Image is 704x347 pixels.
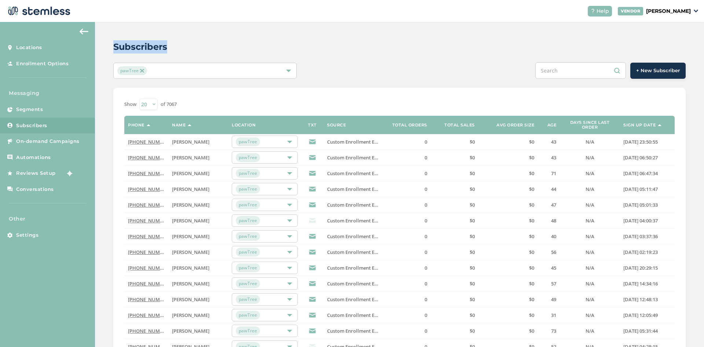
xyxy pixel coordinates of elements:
span: [PERSON_NAME] [172,265,209,271]
label: 2025-08-27 06:47:34 [623,170,671,177]
span: 0 [425,170,427,177]
span: $0 [529,312,534,318]
span: + New Subscriber [636,67,680,74]
label: 73 [542,328,556,334]
label: $0 [434,265,475,271]
span: $0 [470,170,475,177]
span: [DATE] 12:48:13 [623,296,658,303]
label: 47 [542,202,556,208]
h2: Subscribers [113,40,167,53]
span: $0 [529,280,534,287]
a: [PHONE_NUMBER] [128,233,170,240]
label: $0 [482,202,535,208]
span: $0 [470,312,475,318]
span: pawTree [236,216,260,225]
span: 31 [551,312,556,318]
span: pawTree [236,169,260,178]
label: Custom Enrollment Endpoint [327,265,379,271]
span: 0 [425,328,427,334]
label: 2025-08-26 12:48:13 [623,296,671,303]
a: [PHONE_NUMBER] [128,154,170,161]
p: [PERSON_NAME] [646,7,691,15]
label: $0 [434,249,475,255]
label: 0 [387,170,427,177]
a: [PHONE_NUMBER] [128,217,170,224]
label: N/A [564,139,616,145]
span: 49 [551,296,556,303]
span: $0 [470,202,475,208]
span: 0 [425,249,427,255]
span: Custom Enrollment Endpoint [327,296,392,303]
label: Juanita Reddish [172,202,224,208]
label: $0 [434,281,475,287]
div: VENDOR [618,7,643,15]
label: Phone [128,123,144,128]
label: Age [547,123,557,128]
label: $0 [434,312,475,318]
span: Subscribers [16,122,47,129]
label: 2025-08-27 06:50:27 [623,155,671,161]
label: 49 [542,296,556,303]
label: Custom Enrollment Endpoint [327,233,379,240]
span: $0 [529,217,534,224]
label: N/A [564,218,616,224]
span: $0 [470,233,475,240]
span: pawTree [236,232,260,241]
label: N/A [564,155,616,161]
span: 57 [551,280,556,287]
input: Search [535,62,626,79]
label: N/A [564,249,616,255]
span: N/A [586,202,594,208]
span: N/A [586,328,594,334]
label: 0 [387,233,427,240]
span: 0 [425,154,427,161]
label: 44 [542,186,556,192]
label: N/A [564,312,616,318]
label: N/A [564,170,616,177]
span: [DATE] 04:00:37 [623,217,658,224]
label: $0 [434,186,475,192]
label: 57 [542,281,556,287]
label: Meredith Stamey [172,139,224,145]
span: $0 [470,154,475,161]
a: [PHONE_NUMBER] [128,202,170,208]
div: Chat Widget [667,312,704,347]
label: N/A [564,186,616,192]
span: 71 [551,170,556,177]
span: $0 [470,249,475,255]
span: [PERSON_NAME] [172,170,209,177]
span: [PERSON_NAME] [172,186,209,192]
label: $0 [482,170,535,177]
label: 0 [387,139,427,145]
a: [PHONE_NUMBER] [128,312,170,318]
span: 0 [425,280,427,287]
label: (404) 281-9362 [128,202,165,208]
a: [PHONE_NUMBER] [128,296,170,303]
span: [PERSON_NAME] [172,154,209,161]
span: Custom Enrollment Endpoint [327,265,392,271]
label: (681) 489-5925 [128,312,165,318]
label: $0 [482,218,535,224]
span: [DATE] 23:50:55 [623,139,658,145]
label: $0 [482,312,535,318]
span: 43 [551,154,556,161]
span: $0 [529,296,534,303]
span: $0 [470,139,475,145]
span: Custom Enrollment Endpoint [327,186,392,192]
label: 2025-08-27 05:11:47 [623,186,671,192]
span: [DATE] 20:29:15 [623,265,658,271]
span: [PERSON_NAME] [172,296,209,303]
label: 48 [542,218,556,224]
span: $0 [470,265,475,271]
label: 0 [387,155,427,161]
label: Custom Enrollment Endpoint [327,218,379,224]
label: $0 [482,186,535,192]
label: N/A [564,328,616,334]
label: (210) 380-4594 [128,265,165,271]
label: (405) 875-1691 [128,296,165,303]
span: Help [597,7,609,15]
span: N/A [586,312,594,318]
label: $0 [434,155,475,161]
label: $0 [434,139,475,145]
img: icon-help-white-03924b79.svg [591,9,595,13]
